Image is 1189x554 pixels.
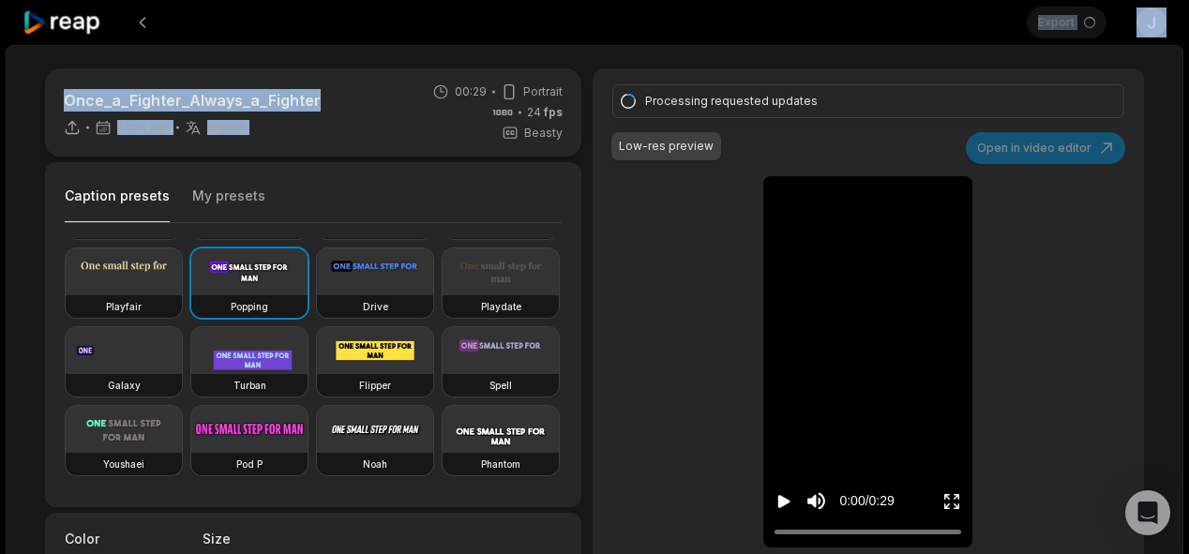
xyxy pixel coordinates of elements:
[64,89,321,112] p: Once_a_Fighter_Always_a_Fighter
[481,457,520,472] h3: Phantom
[645,93,1086,110] div: Processing requested updates
[359,378,391,393] h3: Flipper
[489,378,512,393] h3: Spell
[363,299,388,314] h3: Drive
[117,120,171,135] span: 5 min ago
[236,457,263,472] h3: Pod P
[805,489,828,513] button: Mute sound
[192,187,265,222] button: My presets
[233,378,266,393] h3: Turban
[619,138,714,155] div: Low-res preview
[231,299,268,314] h3: Popping
[106,299,142,314] h3: Playfair
[544,105,563,119] span: fps
[839,491,894,511] div: 0:00 / 0:29
[207,120,247,135] span: English
[108,378,141,393] h3: Galaxy
[103,457,144,472] h3: Youshaei
[523,83,563,100] span: Portrait
[1125,490,1170,535] div: Open Intercom Messenger
[527,104,563,121] span: 24
[65,529,191,548] label: Color
[942,484,961,518] button: Enter Fullscreen
[455,83,487,100] span: 00:29
[203,529,329,548] label: Size
[481,299,521,314] h3: Playdate
[524,125,563,142] span: Beasty
[363,457,387,472] h3: Noah
[65,187,170,223] button: Caption presets
[775,484,793,518] button: Play video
